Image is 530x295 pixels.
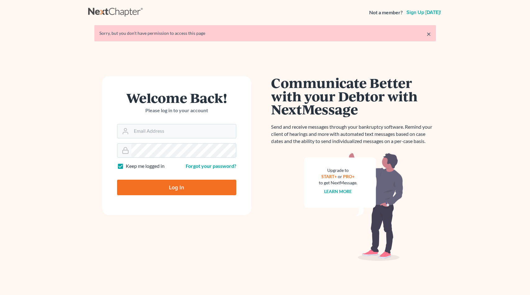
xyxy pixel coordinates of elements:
div: Upgrade to [319,167,357,173]
div: to get NextMessage. [319,180,357,186]
a: START+ [321,174,337,179]
input: Log In [117,180,236,195]
h1: Welcome Back! [117,91,236,104]
input: Email Address [131,124,236,138]
p: Please log in to your account [117,107,236,114]
div: Sorry, but you don't have permission to access this page [99,30,431,36]
img: nextmessage_bg-59042aed3d76b12b5cd301f8e5b87938c9018125f34e5fa2b7a6b67550977c72.svg [304,152,403,261]
a: Sign up [DATE]! [405,10,442,15]
a: Forgot your password? [186,163,236,169]
a: PRO+ [343,174,355,179]
span: or [338,174,342,179]
h1: Communicate Better with your Debtor with NextMessage [271,76,436,116]
a: Learn more [324,189,352,194]
a: × [427,30,431,38]
p: Send and receive messages through your bankruptcy software. Remind your client of hearings and mo... [271,123,436,145]
strong: Not a member? [369,9,403,16]
label: Keep me logged in [126,163,165,170]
